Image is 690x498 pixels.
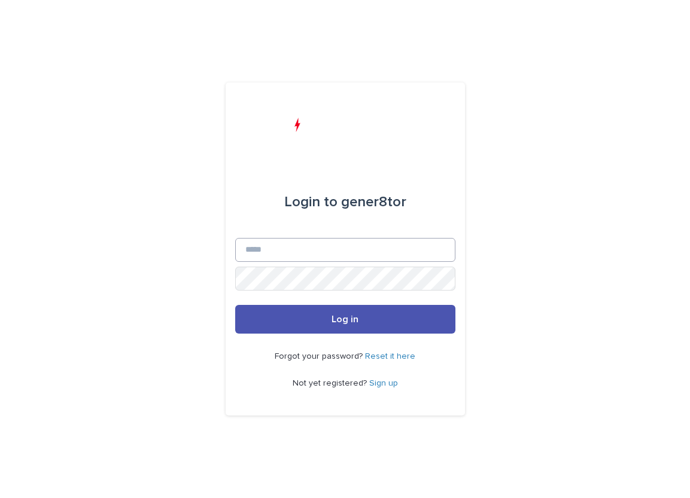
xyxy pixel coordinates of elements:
[365,352,415,360] a: Reset it here
[275,352,365,360] span: Forgot your password?
[284,195,338,209] span: Login to
[284,185,406,219] div: gener8tor
[332,314,358,324] span: Log in
[235,305,455,334] button: Log in
[278,111,412,147] img: C5FSyDJJSaq9LqOlk373
[293,379,369,387] span: Not yet registered?
[369,379,398,387] a: Sign up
